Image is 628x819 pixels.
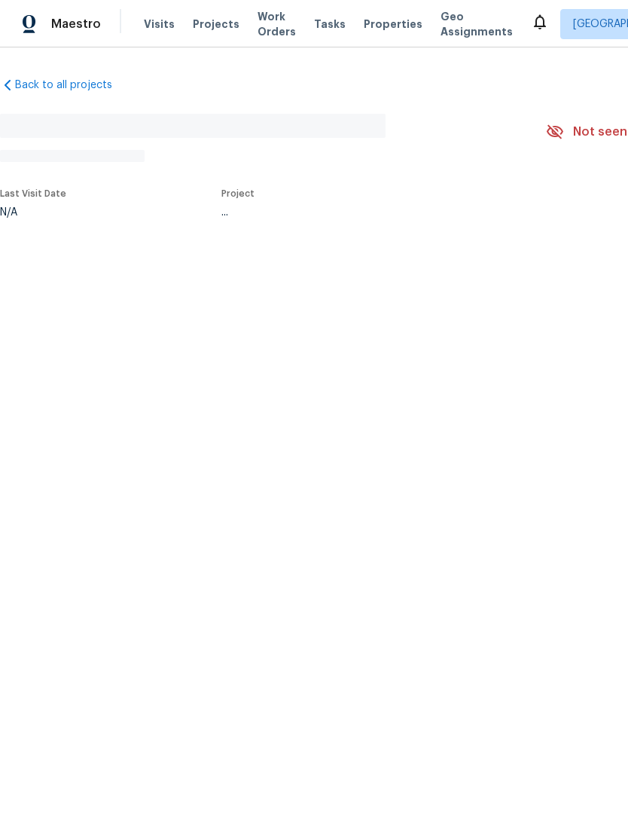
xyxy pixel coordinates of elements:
[314,19,346,29] span: Tasks
[51,17,101,32] span: Maestro
[258,9,296,39] span: Work Orders
[221,189,255,198] span: Project
[364,17,422,32] span: Properties
[221,207,511,218] div: ...
[441,9,513,39] span: Geo Assignments
[193,17,239,32] span: Projects
[144,17,175,32] span: Visits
